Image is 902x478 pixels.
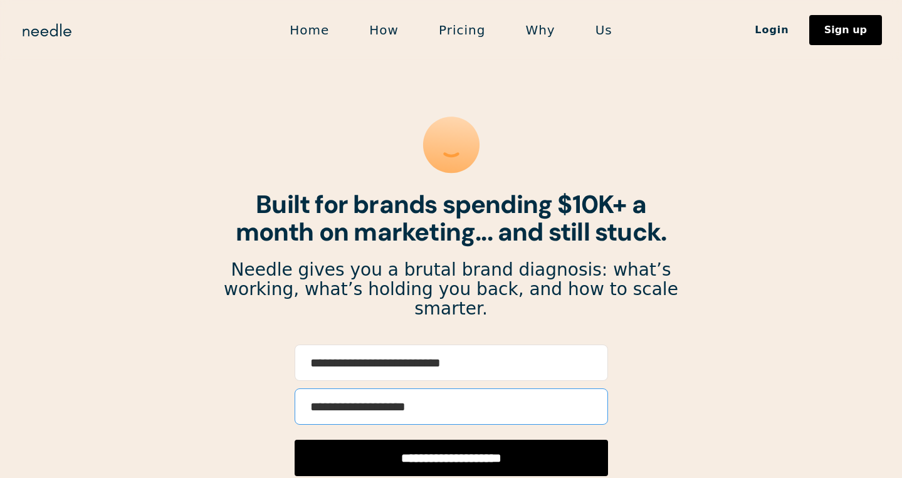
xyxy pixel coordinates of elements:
[223,261,679,318] p: Needle gives you a brutal brand diagnosis: what’s working, what’s holding you back, and how to sc...
[236,188,667,248] strong: Built for brands spending $10K+ a month on marketing... and still stuck.
[809,15,882,45] a: Sign up
[349,17,419,43] a: How
[419,17,505,43] a: Pricing
[295,345,608,476] form: Email Form
[735,19,809,41] a: Login
[505,17,575,43] a: Why
[575,17,632,43] a: Us
[824,25,867,35] div: Sign up
[270,17,349,43] a: Home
